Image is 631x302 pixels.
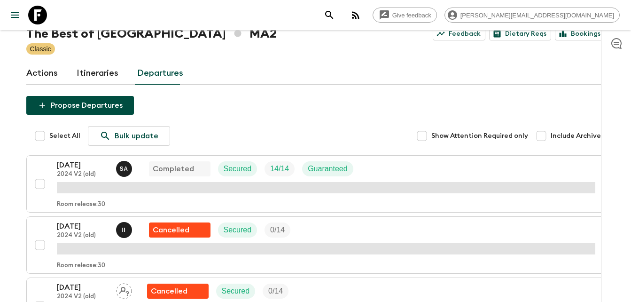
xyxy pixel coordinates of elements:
[137,62,183,85] a: Departures
[26,216,605,274] button: [DATE]2024 V2 (old)Ismail IngriouiFlash Pack cancellationSecuredTrip FillRoom release:30
[57,262,105,270] p: Room release: 30
[270,224,285,236] p: 0 / 14
[224,163,252,175] p: Secured
[49,131,80,141] span: Select All
[26,24,277,43] h1: The Best of [GEOGRAPHIC_DATA] MA2
[218,223,257,238] div: Secured
[455,12,619,19] span: [PERSON_NAME][EMAIL_ADDRESS][DOMAIN_NAME]
[489,27,551,40] a: Dietary Reqs
[116,225,134,232] span: Ismail Ingrioui
[57,221,109,232] p: [DATE]
[224,224,252,236] p: Secured
[555,27,605,40] a: Bookings
[265,223,290,238] div: Trip Fill
[149,223,210,238] div: Flash Pack cancellation
[268,286,283,297] p: 0 / 14
[387,12,436,19] span: Give feedback
[270,163,289,175] p: 14 / 14
[116,164,134,171] span: Samir Achahri
[30,44,51,54] p: Classic
[6,6,24,24] button: menu
[433,27,485,40] a: Feedback
[153,224,189,236] p: Cancelled
[444,8,620,23] div: [PERSON_NAME][EMAIL_ADDRESS][DOMAIN_NAME]
[218,161,257,176] div: Secured
[551,131,605,141] span: Include Archived
[57,171,109,178] p: 2024 V2 (old)
[320,6,339,24] button: search adventures
[115,130,158,142] p: Bulk update
[57,201,105,208] p: Room release: 30
[77,62,118,85] a: Itineraries
[57,159,109,171] p: [DATE]
[57,232,109,239] p: 2024 V2 (old)
[216,284,256,299] div: Secured
[147,284,209,299] div: Flash Pack cancellation
[265,161,295,176] div: Trip Fill
[263,284,288,299] div: Trip Fill
[373,8,437,23] a: Give feedback
[116,222,134,238] button: II
[222,286,250,297] p: Secured
[26,155,605,213] button: [DATE]2024 V2 (old)Samir AchahriCompletedSecuredTrip FillGuaranteedRoom release:30
[26,62,58,85] a: Actions
[122,226,126,234] p: I I
[151,286,187,297] p: Cancelled
[431,131,528,141] span: Show Attention Required only
[57,293,109,301] p: 2024 V2 (old)
[57,282,109,293] p: [DATE]
[116,286,132,294] span: Assign pack leader
[88,126,170,146] a: Bulk update
[26,96,134,115] button: Propose Departures
[308,163,348,175] p: Guaranteed
[153,163,194,175] p: Completed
